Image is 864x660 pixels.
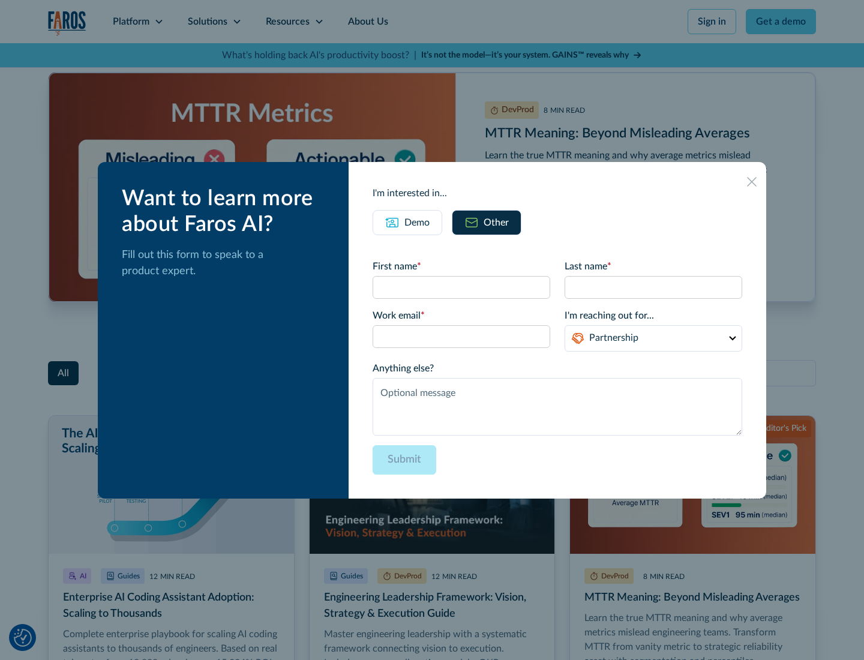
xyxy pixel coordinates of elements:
label: First name [373,259,550,274]
div: I'm interested in... [373,186,742,200]
input: Submit [373,445,436,475]
div: Want to learn more about Faros AI? [122,186,329,238]
div: Demo [404,215,430,230]
label: Anything else? [373,361,742,376]
p: Fill out this form to speak to a product expert. [122,247,329,280]
form: Email Form [373,259,742,475]
label: I'm reaching out for... [565,308,742,323]
label: Work email [373,308,550,323]
div: Other [484,215,509,230]
label: Last name [565,259,742,274]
